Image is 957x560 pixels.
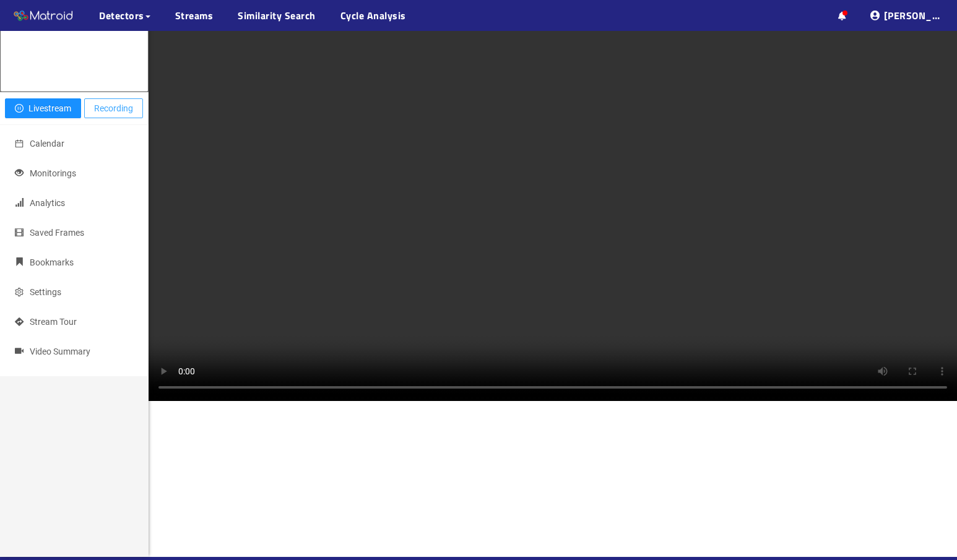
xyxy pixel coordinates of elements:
span: Recording [94,101,133,115]
a: Similarity Search [238,8,316,23]
span: Detectors [99,8,144,23]
span: Settings [30,287,61,297]
button: pause-circleLivestream [5,98,81,118]
span: Calendar [30,139,64,149]
span: Monitorings [30,168,76,178]
span: Saved Frames [30,228,84,238]
a: Streams [175,8,214,23]
span: Analytics [30,198,65,208]
span: calendar [15,139,24,148]
span: Bookmarks [30,257,74,267]
button: Recording [84,98,143,118]
span: Video Summary [30,347,90,356]
span: setting [15,288,24,296]
span: pause-circle [15,104,24,114]
a: Cycle Analysis [340,8,406,23]
img: Matroid logo [12,7,74,25]
span: Livestream [28,101,71,115]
